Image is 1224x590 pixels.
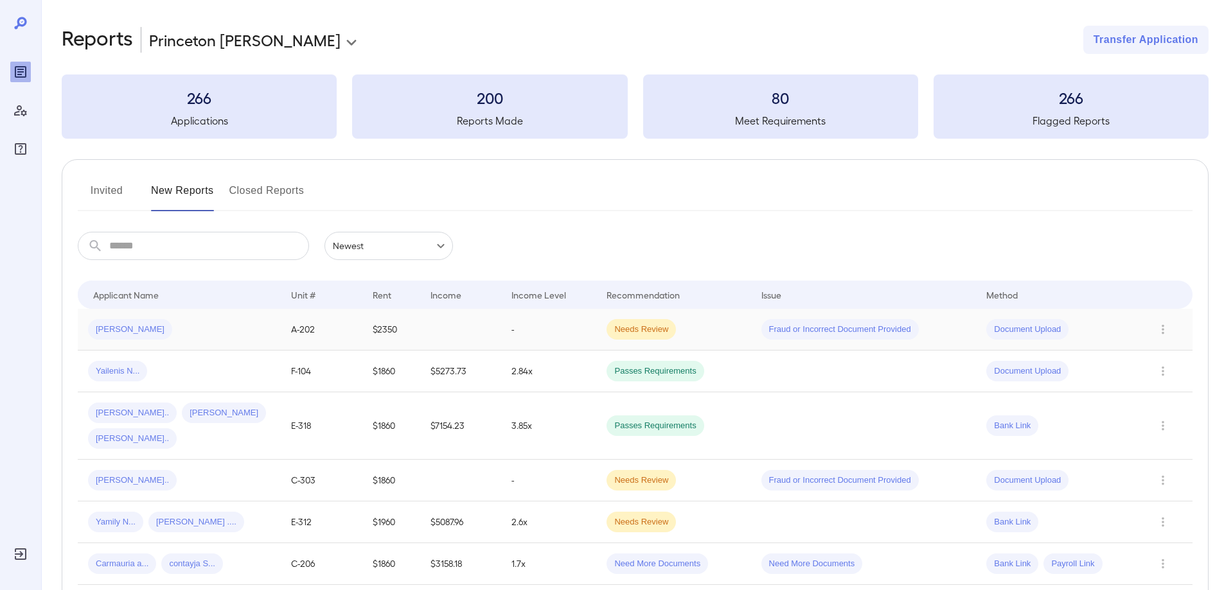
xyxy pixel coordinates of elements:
span: Document Upload [986,365,1069,377]
td: 2.84x [501,351,596,392]
span: [PERSON_NAME] .... [148,516,244,528]
td: $3158.18 [420,543,502,585]
button: Row Actions [1153,553,1173,574]
div: Log Out [10,544,31,564]
span: Need More Documents [761,558,863,570]
button: New Reports [151,180,214,211]
span: [PERSON_NAME].. [88,407,177,419]
span: [PERSON_NAME].. [88,433,177,445]
span: [PERSON_NAME] [182,407,266,419]
td: $1860 [362,351,420,392]
button: Closed Reports [229,180,305,211]
span: Yailenis N... [88,365,147,377]
td: 3.85x [501,392,596,460]
span: Carmauria a... [88,558,156,570]
td: C-303 [281,460,362,501]
div: Income [430,287,461,302]
h3: 266 [934,87,1209,108]
td: $1860 [362,392,420,460]
span: Need More Documents [607,558,708,570]
h5: Meet Requirements [643,113,918,128]
button: Row Actions [1153,361,1173,381]
button: Transfer Application [1083,26,1209,54]
div: FAQ [10,139,31,159]
span: contayja S... [161,558,223,570]
td: $1860 [362,460,420,501]
td: $5087.96 [420,501,502,543]
td: C-206 [281,543,362,585]
button: Row Actions [1153,415,1173,436]
td: F-104 [281,351,362,392]
td: - [501,309,596,351]
span: Needs Review [607,516,676,528]
h5: Reports Made [352,113,627,128]
h3: 80 [643,87,918,108]
button: Row Actions [1153,470,1173,490]
button: Row Actions [1153,512,1173,532]
span: Fraud or Incorrect Document Provided [761,474,919,487]
td: $2350 [362,309,420,351]
td: $7154.23 [420,392,502,460]
span: Bank Link [986,420,1038,432]
td: E-312 [281,501,362,543]
div: Newest [324,232,453,260]
h5: Flagged Reports [934,113,1209,128]
td: - [501,460,596,501]
div: Applicant Name [93,287,159,302]
h3: 266 [62,87,337,108]
h3: 200 [352,87,627,108]
span: Fraud or Incorrect Document Provided [761,324,919,336]
span: [PERSON_NAME] [88,324,172,336]
h2: Reports [62,26,133,54]
div: Reports [10,62,31,82]
div: Recommendation [607,287,680,302]
div: Method [986,287,1018,302]
span: Document Upload [986,474,1069,487]
span: [PERSON_NAME].. [88,474,177,487]
div: Issue [761,287,782,302]
td: 1.7x [501,543,596,585]
div: Rent [373,287,393,302]
h5: Applications [62,113,337,128]
div: Unit # [291,287,315,302]
span: Passes Requirements [607,420,704,432]
span: Document Upload [986,324,1069,336]
span: Yamily N... [88,516,143,528]
div: Manage Users [10,100,31,121]
div: Income Level [511,287,566,302]
td: E-318 [281,392,362,460]
span: Passes Requirements [607,365,704,377]
span: Needs Review [607,474,676,487]
span: Bank Link [986,558,1038,570]
td: 2.6x [501,501,596,543]
span: Needs Review [607,324,676,336]
button: Row Actions [1153,319,1173,340]
td: $1960 [362,501,420,543]
td: $5273.73 [420,351,502,392]
td: A-202 [281,309,362,351]
button: Invited [78,180,136,211]
p: Princeton [PERSON_NAME] [149,30,341,50]
td: $1860 [362,543,420,585]
summary: 266Applications200Reports Made80Meet Requirements266Flagged Reports [62,74,1209,139]
span: Payroll Link [1043,558,1102,570]
span: Bank Link [986,516,1038,528]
